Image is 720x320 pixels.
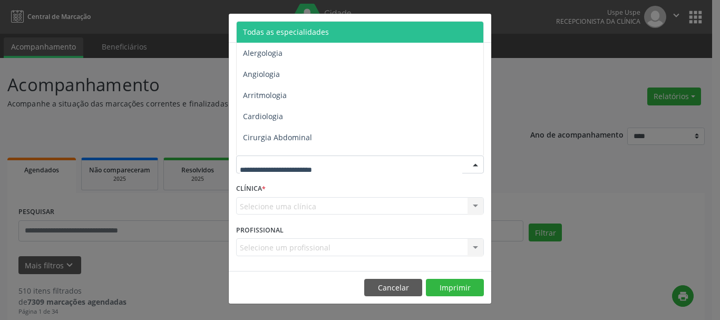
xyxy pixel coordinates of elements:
span: Arritmologia [243,90,287,100]
span: Cirurgia Bariatrica [243,153,308,163]
h5: Relatório de agendamentos [236,21,357,35]
span: Todas as especialidades [243,27,329,37]
button: Imprimir [426,279,484,297]
span: Angiologia [243,69,280,79]
button: Close [470,14,491,40]
button: Cancelar [364,279,422,297]
span: Cirurgia Abdominal [243,132,312,142]
label: CLÍNICA [236,181,266,197]
span: Alergologia [243,48,283,58]
span: Cardiologia [243,111,283,121]
label: PROFISSIONAL [236,222,284,238]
